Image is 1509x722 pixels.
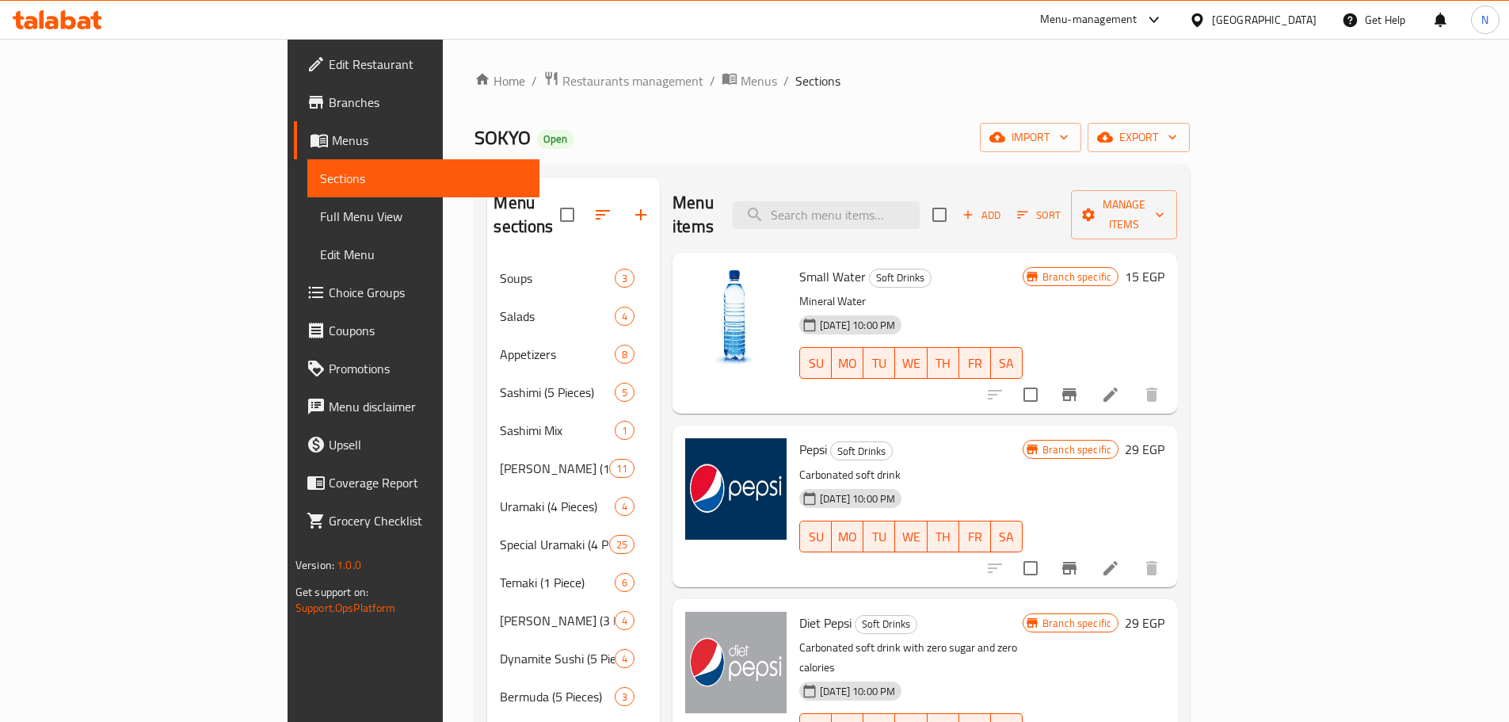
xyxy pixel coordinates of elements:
span: Menus [332,131,527,150]
span: Branch specific [1036,269,1118,285]
div: items [615,497,634,516]
span: Soft Drinks [870,269,931,287]
span: Full Menu View [320,207,527,226]
li: / [783,71,789,90]
span: Menu disclaimer [329,397,527,416]
span: Sashimi Mix [500,421,615,440]
a: Coupons [294,311,539,350]
div: Temaki (1 Piece) [500,573,615,592]
p: Mineral Water [799,292,1023,311]
span: 4 [615,651,634,667]
span: N [1481,11,1488,29]
p: Carbonated soft drink [799,465,1023,485]
img: Pepsi [685,438,787,540]
a: Promotions [294,350,539,388]
div: [PERSON_NAME] (1 Piece)11 [487,449,660,487]
div: Uramaki (4 Pieces)4 [487,487,660,525]
button: TU [863,521,895,552]
a: Menus [294,121,539,159]
button: SU [799,521,832,552]
span: Sashimi (5 Pieces) [500,383,615,402]
a: Edit menu item [1101,559,1120,578]
a: Upsell [294,426,539,464]
div: Soft Drinks [855,615,917,634]
h2: Menu items [673,191,714,239]
button: Branch-specific-item [1050,549,1088,587]
button: TH [928,347,959,379]
a: Edit menu item [1101,385,1120,404]
span: Bermuda (5 Pieces) [500,687,615,706]
span: Select section [923,198,956,231]
span: Select to update [1014,378,1047,411]
div: items [615,649,634,668]
span: [DATE] 10:00 PM [814,491,901,506]
span: Branches [329,93,527,112]
div: Special Uramaki (4 Pieces)25 [487,525,660,563]
img: Diet Pepsi [685,612,787,713]
span: TU [870,352,889,375]
button: import [980,123,1081,152]
span: Coverage Report [329,473,527,492]
span: Promotions [329,359,527,378]
a: Choice Groups [294,273,539,311]
h6: 29 EGP [1125,612,1164,634]
div: Appetizers [500,345,615,364]
span: FR [966,352,985,375]
a: Menus [722,71,777,91]
button: FR [959,347,991,379]
span: 5 [615,385,634,400]
button: SA [991,521,1023,552]
span: [DATE] 10:00 PM [814,684,901,699]
span: Small Water [799,265,866,288]
span: Restaurants management [562,71,703,90]
div: items [615,383,634,402]
span: Edit Restaurant [329,55,527,74]
span: Sort items [1007,203,1071,227]
span: Branch specific [1036,616,1118,631]
span: Manage items [1084,195,1164,235]
span: 1 [615,423,634,438]
div: Soft Drinks [830,441,893,460]
button: SU [799,347,832,379]
span: Branch specific [1036,442,1118,457]
span: Sort [1017,206,1061,224]
span: SA [997,525,1016,548]
div: items [615,269,634,288]
div: Appetizers8 [487,335,660,373]
div: Dynamite Sushi (5 Pieces)4 [487,640,660,678]
span: Grocery Checklist [329,511,527,530]
div: Special Uramaki (4 Pieces) [500,535,608,554]
button: WE [895,521,927,552]
a: Restaurants management [543,71,703,91]
span: export [1100,128,1177,147]
span: [DATE] 10:00 PM [814,318,901,333]
span: MO [838,525,857,548]
button: delete [1133,549,1171,587]
span: TH [934,352,953,375]
div: Sashimi Mix1 [487,411,660,449]
span: 6 [615,575,634,590]
a: Branches [294,83,539,121]
a: Sections [307,159,539,197]
a: Edit Restaurant [294,45,539,83]
span: Salads [500,307,615,326]
a: Coverage Report [294,464,539,502]
button: Branch-specific-item [1050,376,1088,414]
div: Uramaki (4 Pieces) [500,497,615,516]
span: Sections [795,71,840,90]
span: Dynamite Sushi (5 Pieces) [500,649,615,668]
span: 4 [615,613,634,628]
span: TH [934,525,953,548]
div: Sashimi (5 Pieces)5 [487,373,660,411]
a: Edit Menu [307,235,539,273]
span: Choice Groups [329,283,527,302]
div: Menu-management [1040,10,1137,29]
span: Menus [741,71,777,90]
span: Diet Pepsi [799,611,852,635]
div: Open [537,130,573,149]
button: Sort [1013,203,1065,227]
span: 4 [615,309,634,324]
span: [PERSON_NAME] (3 Pieces) [500,611,615,630]
img: Small Water [685,265,787,367]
